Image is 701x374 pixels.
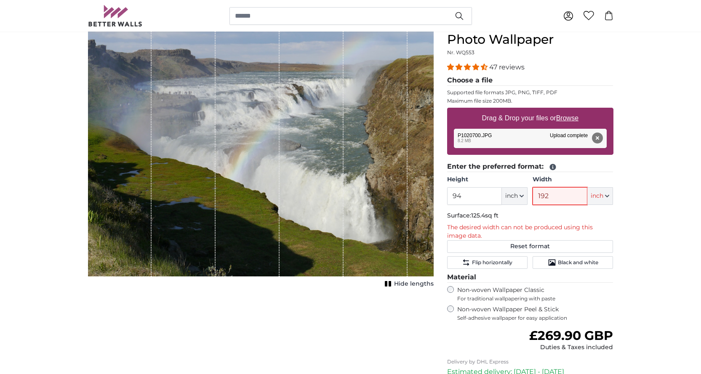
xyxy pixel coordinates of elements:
[394,280,434,288] span: Hide lengths
[457,295,613,302] span: For traditional wallpapering with paste
[88,5,143,27] img: Betterwalls
[502,187,528,205] button: inch
[382,278,434,290] button: Hide lengths
[447,162,613,172] legend: Enter the preferred format:
[457,286,613,302] label: Non-woven Wallpaper Classic
[556,114,578,122] u: Browse
[447,98,613,104] p: Maximum file size 200MB.
[478,110,581,127] label: Drag & Drop your files or
[472,259,512,266] span: Flip horizontally
[88,17,434,290] div: 1 of 1
[587,187,613,205] button: inch
[505,192,518,200] span: inch
[529,343,613,352] div: Duties & Taxes included
[533,175,613,184] label: Width
[471,212,498,219] span: 125.4sq ft
[447,75,613,86] legend: Choose a file
[591,192,603,200] span: inch
[447,49,474,56] span: Nr. WQ553
[558,259,598,266] span: Black and white
[447,89,613,96] p: Supported file formats JPG, PNG, TIFF, PDF
[457,315,613,321] span: Self-adhesive wallpaper for easy application
[447,63,489,71] span: 4.38 stars
[447,17,613,47] h1: Personalised Wall Mural Photo Wallpaper
[447,358,613,365] p: Delivery by DHL Express
[447,212,613,220] p: Surface:
[489,63,525,71] span: 47 reviews
[533,256,613,269] button: Black and white
[457,305,613,321] label: Non-woven Wallpaper Peel & Stick
[447,175,528,184] label: Height
[447,223,613,240] p: The desired width can not be produced using this image data.
[529,328,613,343] span: £269.90 GBP
[447,272,613,283] legend: Material
[447,240,613,253] button: Reset format
[447,256,528,269] button: Flip horizontally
